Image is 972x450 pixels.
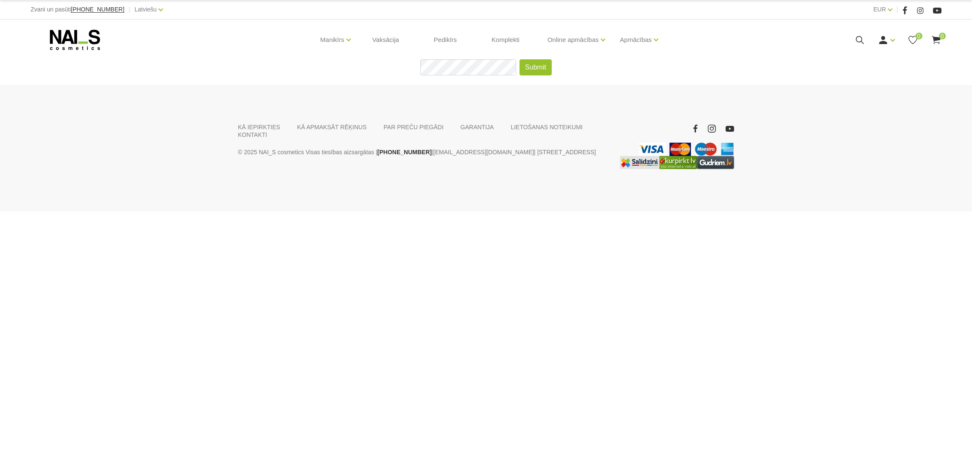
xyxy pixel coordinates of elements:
a: [PHONE_NUMBER] [71,6,124,13]
span: | [897,4,898,15]
a: LIETOŠANAS NOTEIKUMI [511,123,582,131]
div: Zvani un pasūti [31,4,124,15]
a: https://www.gudriem.lv/veikali/lv [697,156,734,169]
a: KONTAKTI [238,131,267,139]
a: Pedikīrs [427,19,464,60]
a: [EMAIL_ADDRESS][DOMAIN_NAME] [433,147,534,157]
a: 0 [931,35,941,45]
a: GARANTIJA [461,123,494,131]
span: 0 [939,33,946,39]
button: Submit [520,59,552,75]
a: [PHONE_NUMBER] [377,147,432,157]
span: | [128,4,130,15]
a: Vaksācija [366,19,406,60]
img: Lielākais Latvijas interneta veikalu preču meklētājs [659,156,697,169]
a: Komplekti [485,19,526,60]
img: Labākā cena interneta veikalos - Samsung, Cena, iPhone, Mobilie telefoni [620,156,659,169]
a: Manikīrs [320,23,344,57]
a: EUR [873,4,886,14]
a: 0 [908,35,918,45]
a: KĀ APMAKSĀT RĒĶINUS [297,123,367,131]
a: Online apmācības [547,23,599,57]
a: PAR PREČU PIEGĀDI [384,123,444,131]
a: KĀ IEPIRKTIES [238,123,280,131]
span: 0 [916,33,922,39]
img: www.gudriem.lv/veikali/lv [697,156,734,169]
p: © 2025 NAI_S cosmetics Visas tiesības aizsargātas | | | [STREET_ADDRESS] [238,147,607,157]
a: Apmācības [620,23,652,57]
a: Latviešu [134,4,156,14]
